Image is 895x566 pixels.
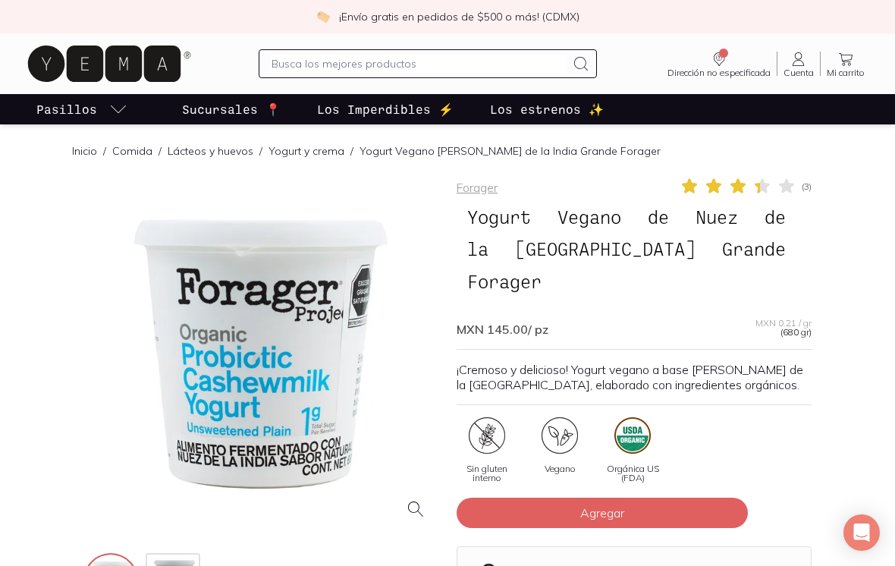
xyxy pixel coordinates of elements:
[755,319,812,328] span: MXN 0.21 / gr
[339,9,579,24] p: ¡Envío gratis en pedidos de $500 o más! (CDMX)
[168,144,253,158] a: Lácteos y huevos
[457,234,499,263] span: la
[36,100,97,118] p: Pasillos
[545,464,576,473] span: Vegano
[457,180,498,195] a: Forager
[152,143,168,159] span: /
[469,417,505,454] img: certificate_55e4a1f1-8c06-4539-bb7a-cfec37afd660=fwebp-q70-w96
[754,203,796,231] span: de
[487,94,607,124] a: Los estrenos ✨
[72,144,97,158] a: Inicio
[272,55,566,73] input: Busca los mejores productos
[97,143,112,159] span: /
[360,143,661,159] p: Yogurt Vegano [PERSON_NAME] de la India Grande Forager
[637,203,680,231] span: de
[614,417,651,454] img: certificate_639cecc1-b2e3-49ab-b315-9acb3e673bab=fwebp-q70-w96
[268,144,344,158] a: Yogurt y crema
[317,100,454,118] p: Los Imperdibles ⚡️
[314,94,457,124] a: Los Imperdibles ⚡️
[821,50,871,77] a: Mi carrito
[457,322,548,337] span: MXN 145.00 / pz
[777,50,820,77] a: Cuenta
[784,68,814,77] span: Cuenta
[457,464,517,483] span: Sin gluten interno
[33,94,130,124] a: pasillo-todos-link
[667,68,771,77] span: Dirección no especificada
[547,203,632,231] span: Vegano
[542,417,578,454] img: certificate_86a4b5dc-104e-40e4-a7f8-89b43527f01f=fwebp-q70-w96
[843,514,880,551] div: Open Intercom Messenger
[685,203,749,231] span: Nuez
[457,362,812,392] p: ¡Cremoso y delicioso! Yogurt vegano a base [PERSON_NAME] de la [GEOGRAPHIC_DATA], elaborado con i...
[711,234,796,263] span: Grande
[802,182,812,191] span: ( 3 )
[253,143,268,159] span: /
[112,144,152,158] a: Comida
[457,203,542,231] span: Yogurt
[316,10,330,24] img: check
[827,68,865,77] span: Mi carrito
[661,50,777,77] a: Dirección no especificada
[580,505,624,520] span: Agregar
[182,100,281,118] p: Sucursales 📍
[457,498,748,528] button: Agregar
[457,267,552,296] span: Forager
[490,100,604,118] p: Los estrenos ✨
[602,464,663,483] span: Orgánica US (FDA)
[179,94,284,124] a: Sucursales 📍
[780,328,812,337] span: (680 gr)
[504,234,706,263] span: [GEOGRAPHIC_DATA]
[344,143,360,159] span: /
